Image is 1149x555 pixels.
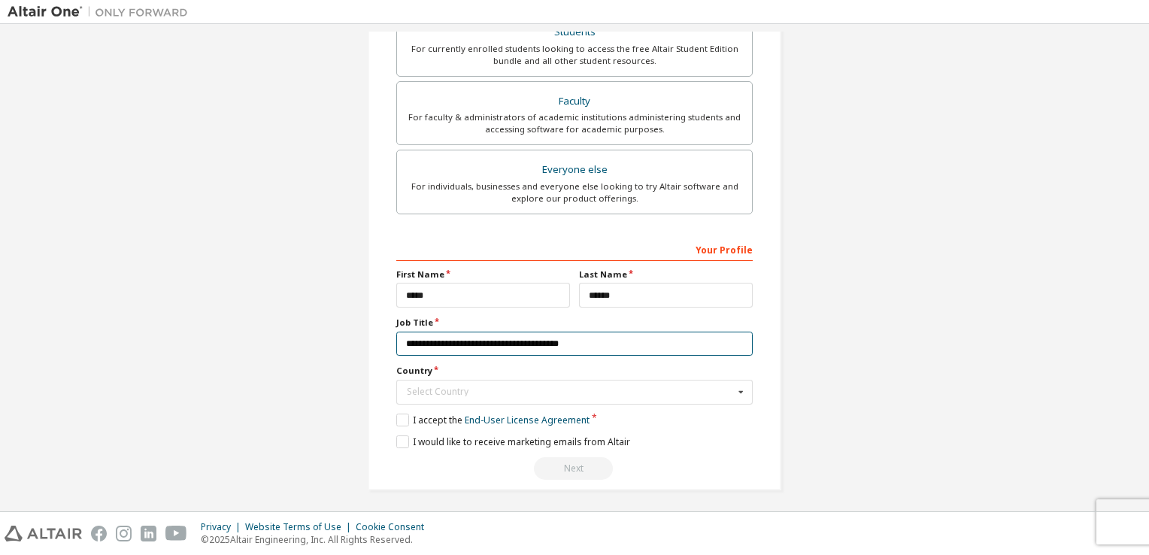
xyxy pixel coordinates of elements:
[116,526,132,541] img: instagram.svg
[396,237,753,261] div: Your Profile
[406,91,743,112] div: Faculty
[91,526,107,541] img: facebook.svg
[245,521,356,533] div: Website Terms of Use
[201,521,245,533] div: Privacy
[406,180,743,205] div: For individuals, businesses and everyone else looking to try Altair software and explore our prod...
[8,5,196,20] img: Altair One
[406,22,743,43] div: Students
[406,43,743,67] div: For currently enrolled students looking to access the free Altair Student Edition bundle and all ...
[201,533,433,546] p: © 2025 Altair Engineering, Inc. All Rights Reserved.
[407,387,734,396] div: Select Country
[396,268,570,281] label: First Name
[396,365,753,377] label: Country
[396,414,590,426] label: I accept the
[465,414,590,426] a: End-User License Agreement
[356,521,433,533] div: Cookie Consent
[396,435,630,448] label: I would like to receive marketing emails from Altair
[406,111,743,135] div: For faculty & administrators of academic institutions administering students and accessing softwa...
[396,457,753,480] div: Read and acccept EULA to continue
[406,159,743,180] div: Everyone else
[396,317,753,329] label: Job Title
[165,526,187,541] img: youtube.svg
[579,268,753,281] label: Last Name
[141,526,156,541] img: linkedin.svg
[5,526,82,541] img: altair_logo.svg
